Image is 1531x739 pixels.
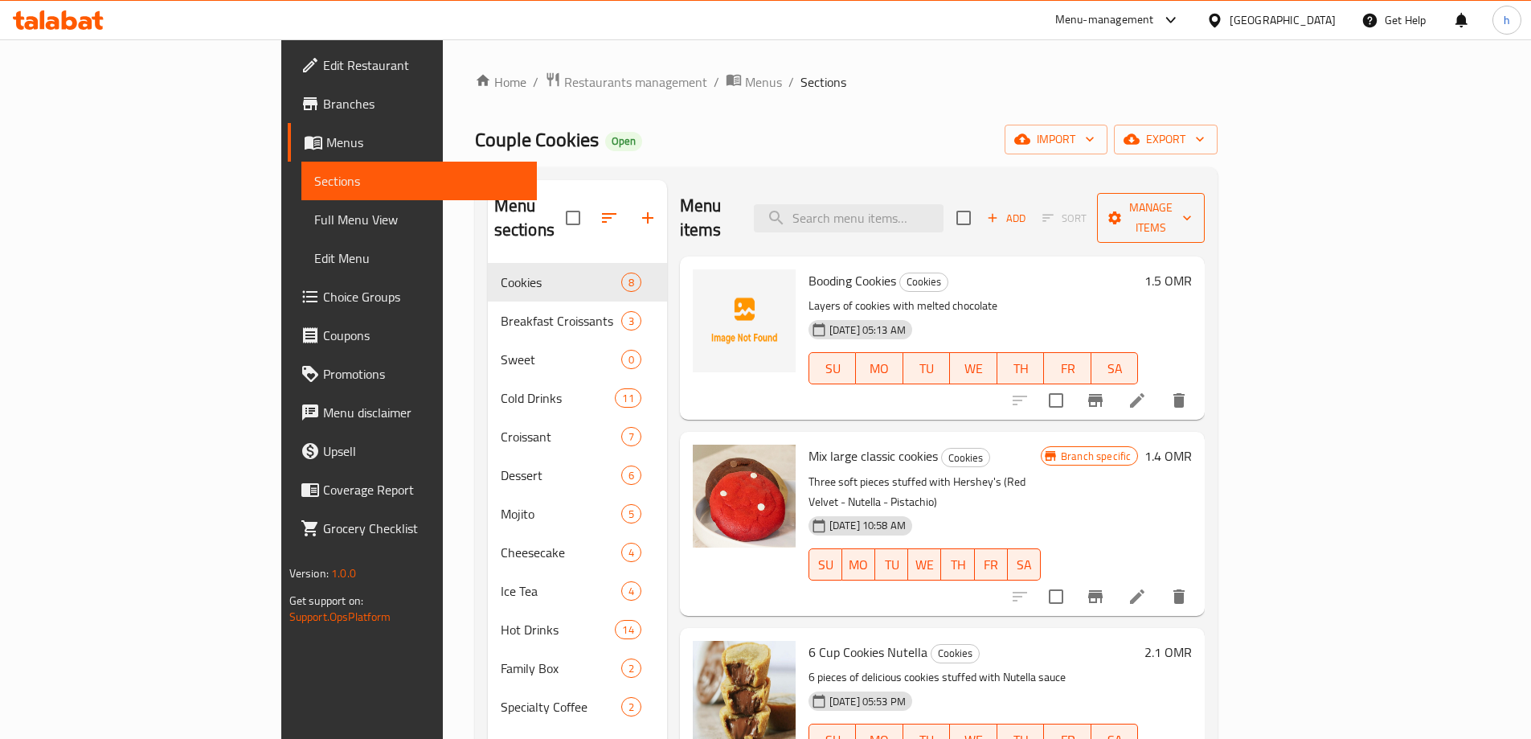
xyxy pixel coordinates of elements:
div: Cookies [941,448,990,467]
span: Breakfast Croissants [501,311,621,330]
a: Edit Menu [301,239,537,277]
span: Mojito [501,504,621,523]
span: import [1017,129,1095,150]
span: 5 [622,507,641,522]
span: Version: [289,563,329,584]
a: Coupons [288,316,537,355]
button: TU [875,548,908,581]
span: Add item [980,206,1032,231]
h2: Menu items [680,194,735,242]
span: Get support on: [289,590,363,611]
span: Select to update [1039,384,1073,417]
span: MO [849,553,869,577]
span: Edit Menu [314,248,524,268]
a: Full Menu View [301,200,537,239]
span: [DATE] 05:53 PM [823,694,912,709]
span: Open [605,134,642,148]
a: Grocery Checklist [288,509,537,548]
a: Edit menu item [1128,587,1147,606]
span: 1.0.0 [331,563,356,584]
span: Choice Groups [323,287,524,306]
button: MO [842,548,875,581]
span: MO [862,357,897,380]
span: Family Box [501,659,621,678]
span: Sections [800,72,846,92]
span: Select section [947,201,980,235]
span: Sort sections [590,199,628,237]
div: items [615,620,641,639]
div: Open [605,132,642,151]
div: Cheesecake4 [488,533,667,572]
span: 6 Cup Cookies Nutella [808,640,927,664]
div: items [621,581,641,601]
span: Upsell [323,441,524,461]
div: items [615,388,641,408]
span: TH [948,553,968,577]
div: items [621,543,641,562]
span: Add [985,209,1028,228]
button: Manage items [1097,193,1205,243]
div: items [621,427,641,446]
span: Branch specific [1054,449,1137,464]
span: Hot Drinks [501,620,616,639]
a: Sections [301,162,537,200]
span: SU [816,553,836,577]
span: Grocery Checklist [323,519,524,538]
div: Hot Drinks14 [488,610,667,649]
li: / [788,72,794,92]
div: items [621,273,641,292]
span: Promotions [323,364,524,384]
div: Ice Tea [501,581,621,601]
span: Sweet [501,350,621,369]
a: Choice Groups [288,277,537,316]
span: Booding Cookies [808,269,896,293]
button: WE [908,548,941,581]
div: items [621,466,641,485]
a: Edit menu item [1128,391,1147,410]
button: TH [997,352,1045,384]
button: SA [1008,548,1041,581]
div: items [621,504,641,523]
span: Cookies [501,273,621,292]
button: TU [903,352,951,384]
span: Cold Drinks [501,388,616,408]
span: export [1127,129,1205,150]
span: [DATE] 05:13 AM [823,322,912,338]
a: Menus [726,72,782,92]
span: 2 [622,661,641,676]
button: SU [808,352,856,384]
a: Menus [288,123,537,162]
span: Select all sections [556,201,590,235]
span: [DATE] 10:58 AM [823,518,912,533]
button: MO [856,352,903,384]
button: SU [808,548,842,581]
button: FR [975,548,1008,581]
p: Layers of cookies with melted chocolate [808,296,1138,316]
a: Promotions [288,355,537,393]
span: 3 [622,314,641,329]
span: Dessert [501,466,621,485]
span: 4 [622,545,641,560]
a: Coverage Report [288,470,537,509]
span: TU [910,357,944,380]
span: Select to update [1039,580,1073,614]
div: Specialty Coffee2 [488,688,667,726]
div: items [621,697,641,716]
a: Upsell [288,432,537,470]
span: Manage items [1110,198,1192,238]
a: Menu disclaimer [288,393,537,432]
div: Cookies [899,273,948,292]
span: Cookies [931,644,979,663]
span: Cheesecake [501,543,621,562]
span: Edit Restaurant [323,55,524,75]
button: WE [950,352,997,384]
span: Croissant [501,427,621,446]
div: Menu-management [1055,10,1154,30]
span: SA [1098,357,1132,380]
